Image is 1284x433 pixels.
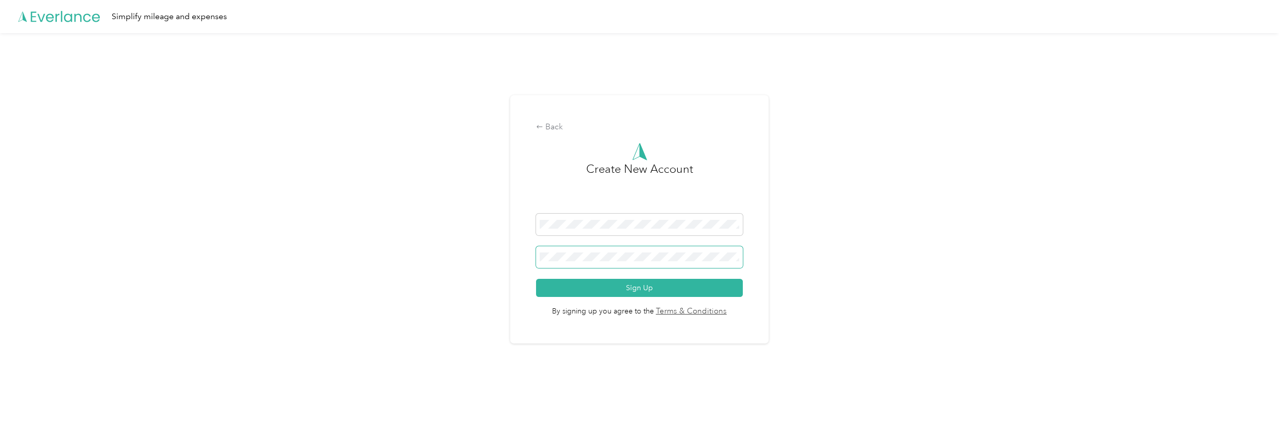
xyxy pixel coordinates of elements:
span: By signing up you agree to the [536,297,743,318]
div: Simplify mileage and expenses [112,10,227,23]
button: Sign Up [536,279,743,297]
a: Terms & Conditions [654,306,727,318]
h3: Create New Account [586,160,693,214]
div: Back [536,121,743,133]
